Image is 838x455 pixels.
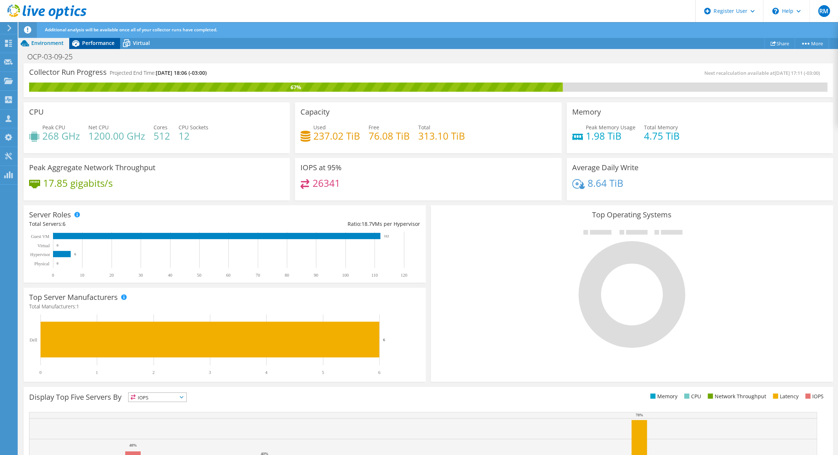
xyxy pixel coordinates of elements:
span: Additional analysis will be available once all of your collector runs have completed. [45,27,217,33]
h4: Projected End Time: [110,69,207,77]
li: Memory [648,392,677,400]
text: 60 [226,273,230,278]
text: 40 [168,273,172,278]
span: Free [369,124,379,131]
div: 67% [29,83,563,91]
svg: \n [772,8,779,14]
text: 30 [138,273,143,278]
h3: Memory [572,108,601,116]
text: 6 [378,370,380,375]
span: Net CPU [88,124,109,131]
h3: Average Daily Write [572,164,638,172]
text: 48% [129,443,137,447]
h4: 268 GHz [42,132,80,140]
span: CPU Sockets [179,124,208,131]
h3: Capacity [300,108,330,116]
a: More [795,38,829,49]
text: 0 [57,262,59,265]
text: Physical [34,261,49,266]
text: 50 [197,273,201,278]
span: Performance [82,39,115,46]
a: Share [764,38,795,49]
span: Virtual [133,39,150,46]
text: 2 [152,370,155,375]
text: 120 [401,273,407,278]
h4: Total Manufacturers: [29,302,420,311]
li: Network Throughput [706,392,766,400]
h4: 1.98 TiB [586,132,635,140]
text: Guest VM [31,234,49,239]
h4: 512 [154,132,170,140]
span: 1 [76,303,79,310]
h4: 76.08 TiB [369,132,410,140]
h3: IOPS at 95% [300,164,342,172]
span: Total [418,124,430,131]
span: Used [313,124,326,131]
text: 3 [209,370,211,375]
h4: 313.10 TiB [418,132,465,140]
text: 0 [57,244,59,247]
text: 1 [96,370,98,375]
span: RM [818,5,830,17]
text: 6 [383,337,385,342]
text: 100 [342,273,349,278]
h4: 1200.00 GHz [88,132,145,140]
text: 80 [285,273,289,278]
text: 78% [635,413,643,417]
text: Virtual [38,243,50,248]
text: 4 [265,370,267,375]
text: 6 [74,252,76,256]
span: Cores [154,124,168,131]
h4: 8.64 TiB [588,179,623,187]
span: Total Memory [644,124,678,131]
span: [DATE] 17:11 (-03:00) [775,70,820,76]
text: 90 [314,273,318,278]
text: 5 [322,370,324,375]
text: 0 [52,273,54,278]
h3: Top Server Manufacturers [29,293,118,301]
span: IOPS [128,393,186,402]
h3: Top Operating Systems [436,211,827,219]
li: CPU [682,392,701,400]
h4: 17.85 gigabits/s [43,179,113,187]
text: Hypervisor [30,252,50,257]
li: IOPS [803,392,824,400]
text: 0 [39,370,42,375]
h3: Server Roles [29,211,71,219]
text: 112 [384,234,389,238]
span: 6 [63,220,66,227]
h3: CPU [29,108,44,116]
span: Peak Memory Usage [586,124,635,131]
span: 18.7 [362,220,372,227]
h4: 26341 [313,179,340,187]
text: 20 [109,273,114,278]
text: Dell [29,337,37,343]
li: Latency [771,392,799,400]
h4: 12 [179,132,208,140]
span: Peak CPU [42,124,65,131]
h4: 237.02 TiB [313,132,360,140]
span: Next recalculation available at [704,70,824,76]
h4: 4.75 TiB [644,132,680,140]
span: Environment [31,39,64,46]
div: Total Servers: [29,220,225,228]
h3: Peak Aggregate Network Throughput [29,164,155,172]
text: 110 [371,273,378,278]
text: 70 [256,273,260,278]
h1: OCP-03-09-25 [24,53,84,61]
div: Ratio: VMs per Hypervisor [225,220,420,228]
span: [DATE] 18:06 (-03:00) [156,69,207,76]
text: 10 [80,273,84,278]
